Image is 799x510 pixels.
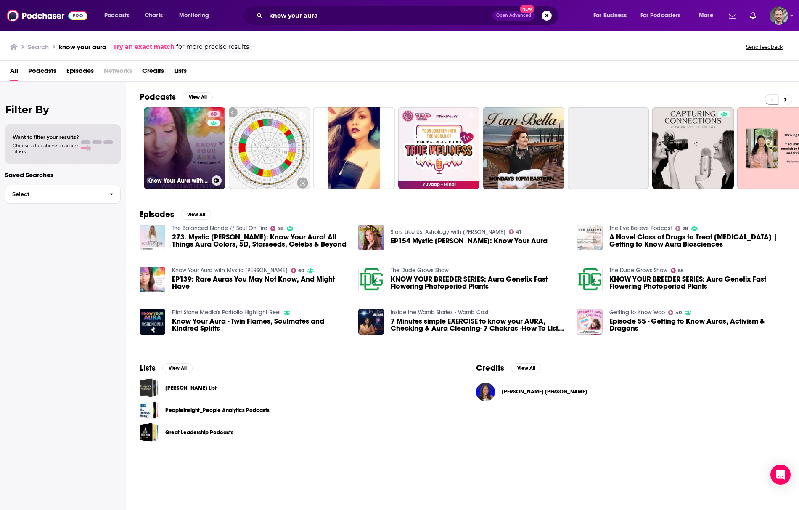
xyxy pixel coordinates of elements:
[147,177,208,184] h3: Know Your Aura with Mystic [PERSON_NAME]
[671,268,684,273] a: 65
[668,310,682,315] a: 40
[358,225,384,250] img: EP154 Mystic Michaela: Know Your Aura
[609,318,786,332] a: Episode 55 - Getting to Know Auras, Activism & Dragons
[140,209,211,220] a: EpisodesView All
[66,64,94,81] a: Episodes
[516,230,521,234] span: 41
[140,363,193,373] a: ListsView All
[577,309,603,335] img: Episode 55 - Getting to Know Auras, Activism & Dragons
[10,64,18,81] span: All
[770,465,791,485] div: Open Intercom Messenger
[140,225,165,250] img: 273. Mystic Michaela: Know Your Aura! All Things Aura Colors, 5D, Starseeds, Celebs & Beyond
[211,110,217,119] span: 60
[635,9,693,22] button: open menu
[140,309,165,335] img: Know Your Aura - Twin Flames, Soulmates and Kindred Spirits
[5,185,121,204] button: Select
[476,363,541,373] a: CreditsView All
[140,92,176,102] h2: Podcasts
[140,401,159,420] a: PeopleInsight_People Analytics Podcasts
[13,134,79,140] span: Want to filter your results?
[142,64,164,81] a: Credits
[291,268,304,273] a: 60
[520,5,535,13] span: New
[278,227,283,231] span: 58
[172,318,348,332] a: Know Your Aura - Twin Flames, Soulmates and Kindred Spirits
[165,383,217,393] a: [PERSON_NAME] List
[270,226,284,231] a: 58
[139,9,168,22] a: Charts
[509,229,521,234] a: 41
[28,43,49,51] h3: Search
[181,210,211,220] button: View All
[173,9,220,22] button: open menu
[693,9,724,22] button: open menu
[476,382,495,401] img: Megan Michaela
[770,6,788,25] button: Show profile menu
[770,6,788,25] span: Logged in as kwerderman
[609,276,786,290] a: KNOW YOUR BREEDER SERIES: Aura Genetix Fast Flowering Photoperiod Plants
[391,318,567,332] a: 7 Minutes simple EXERCISE to know your AURA, Checking & Aura Cleaning- 7 Chakras -How To Listen t...
[699,10,713,21] span: More
[683,227,688,231] span: 28
[577,267,603,292] img: KNOW YOUR BREEDER SERIES: Aura Genetix Fast Flowering Photoperiod Plants
[391,276,567,290] a: KNOW YOUR BREEDER SERIES: Aura Genetix Fast Flowering Photoperiod Plants
[172,234,348,248] a: 273. Mystic Michaela: Know Your Aura! All Things Aura Colors, 5D, Starseeds, Celebs & Beyond
[144,107,225,189] a: 60Know Your Aura with Mystic [PERSON_NAME]
[165,406,270,415] a: PeopleInsight_People Analytics Podcasts
[140,92,213,102] a: PodcastsView All
[140,209,174,220] h2: Episodes
[391,267,449,274] a: The Dude Grows Show
[140,267,165,292] a: EP139: Rare Auras You May Not Know, And Might Have
[391,237,548,244] span: EP154 Mystic [PERSON_NAME]: Know Your Aura
[176,42,249,52] span: for more precise results
[678,269,684,273] span: 65
[492,11,535,21] button: Open AdvancedNew
[391,228,505,236] a: Stars Like Us: Astrology with Aliza Kelly
[172,309,280,316] a: Flint Stone Media's Portfolio Highlight Reel
[511,363,541,373] button: View All
[476,378,786,405] button: Megan MichaelaMegan Michaela
[640,10,681,21] span: For Podcasters
[609,309,665,316] a: Getting to Know Woo
[577,225,603,250] a: A Novel Class of Drugs to Treat Cancer | Getting to Know Aura Biosciences
[162,363,193,373] button: View All
[502,388,587,395] a: Megan Michaela
[609,234,786,248] a: A Novel Class of Drugs to Treat Cancer | Getting to Know Aura Biosciences
[140,363,156,373] h2: Lists
[28,64,56,81] a: Podcasts
[207,111,220,117] a: 60
[165,428,233,437] a: Great Leadership Podcasts
[476,363,504,373] h2: Credits
[172,225,267,232] a: The Balanced Blonde // Soul On Fire
[743,43,786,50] button: Send feedback
[675,311,682,315] span: 40
[145,10,163,21] span: Charts
[140,378,159,397] a: Marcus Lohrmann_Religion_Total List
[358,309,384,335] img: 7 Minutes simple EXERCISE to know your AURA, Checking & Aura Cleaning- 7 Chakras -How To Listen t...
[179,10,209,21] span: Monitoring
[675,226,688,231] a: 28
[140,423,159,442] a: Great Leadership Podcasts
[391,237,548,244] a: EP154 Mystic Michaela: Know Your Aura
[59,43,106,51] h3: know your aura
[609,225,672,232] a: The Eye Believe Podcast
[725,8,740,23] a: Show notifications dropdown
[358,267,384,292] img: KNOW YOUR BREEDER SERIES: Aura Genetix Fast Flowering Photoperiod Plants
[172,234,348,248] span: 273. Mystic [PERSON_NAME]: Know Your Aura! All Things Aura Colors, 5D, Starseeds, Celebs & Beyond
[174,64,187,81] a: Lists
[183,92,213,102] button: View All
[746,8,759,23] a: Show notifications dropdown
[172,276,348,290] span: EP139: Rare Auras You May Not Know, And Might Have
